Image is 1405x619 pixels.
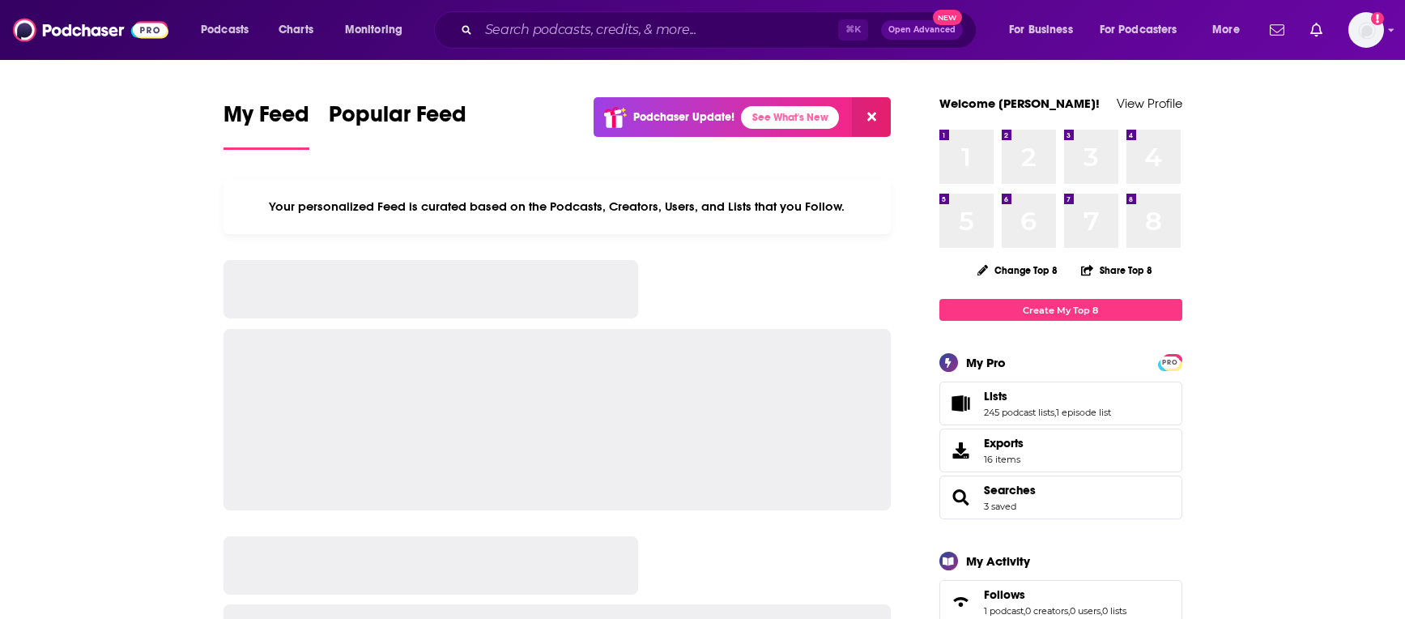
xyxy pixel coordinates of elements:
[984,587,1126,602] a: Follows
[888,26,956,34] span: Open Advanced
[939,96,1100,111] a: Welcome [PERSON_NAME]!
[329,100,466,150] a: Popular Feed
[1348,12,1384,48] span: Logged in as TeemsPR
[939,299,1182,321] a: Create My Top 8
[1080,254,1153,286] button: Share Top 8
[939,476,1182,519] span: Searches
[201,19,249,41] span: Podcasts
[933,10,962,25] span: New
[449,11,992,49] div: Search podcasts, credits, & more...
[984,436,1024,450] span: Exports
[945,591,977,613] a: Follows
[966,355,1006,370] div: My Pro
[1117,96,1182,111] a: View Profile
[945,439,977,462] span: Exports
[939,429,1182,472] a: Exports
[1009,19,1073,41] span: For Business
[966,553,1030,569] div: My Activity
[1101,605,1102,617] span: ,
[479,17,838,43] input: Search podcasts, credits, & more...
[1160,356,1180,368] a: PRO
[1371,12,1384,25] svg: Add a profile image
[838,19,868,41] span: ⌘ K
[1304,16,1329,44] a: Show notifications dropdown
[1348,12,1384,48] button: Show profile menu
[334,17,424,43] button: open menu
[13,15,168,45] img: Podchaser - Follow, Share and Rate Podcasts
[741,106,839,129] a: See What's New
[224,179,892,234] div: Your personalized Feed is curated based on the Podcasts, Creators, Users, and Lists that you Follow.
[1102,605,1126,617] a: 0 lists
[633,110,734,124] p: Podchaser Update!
[1263,16,1291,44] a: Show notifications dropdown
[345,19,402,41] span: Monitoring
[1201,17,1260,43] button: open menu
[1024,605,1025,617] span: ,
[945,486,977,509] a: Searches
[984,389,1007,403] span: Lists
[1054,407,1056,418] span: ,
[1212,19,1240,41] span: More
[1100,19,1177,41] span: For Podcasters
[1348,12,1384,48] img: User Profile
[968,260,1068,280] button: Change Top 8
[189,17,270,43] button: open menu
[224,100,309,150] a: My Feed
[984,483,1036,497] a: Searches
[224,100,309,138] span: My Feed
[984,389,1111,403] a: Lists
[1025,605,1068,617] a: 0 creators
[268,17,323,43] a: Charts
[279,19,313,41] span: Charts
[1089,17,1201,43] button: open menu
[1070,605,1101,617] a: 0 users
[998,17,1093,43] button: open menu
[939,382,1182,425] span: Lists
[945,392,977,415] a: Lists
[984,605,1024,617] a: 1 podcast
[1056,407,1111,418] a: 1 episode list
[881,20,963,40] button: Open AdvancedNew
[984,587,1025,602] span: Follows
[984,501,1016,512] a: 3 saved
[329,100,466,138] span: Popular Feed
[1068,605,1070,617] span: ,
[984,454,1024,465] span: 16 items
[1160,356,1180,369] span: PRO
[984,407,1054,418] a: 245 podcast lists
